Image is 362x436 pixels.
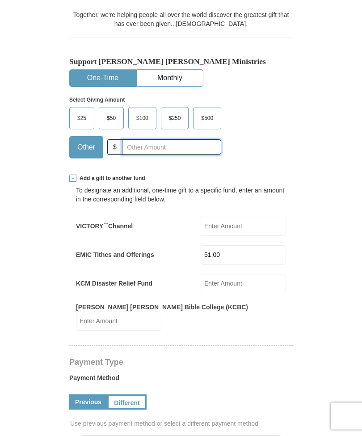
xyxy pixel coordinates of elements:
h4: Payment Type [69,359,293,366]
label: KCM Disaster Relief Fund [76,279,152,288]
label: [PERSON_NAME] [PERSON_NAME] Bible College (KCBC) [76,303,248,312]
input: Enter Amount [201,274,286,294]
input: Enter Amount [201,246,286,265]
span: $250 [164,112,185,125]
h5: Support [PERSON_NAME] [PERSON_NAME] Ministries [69,57,293,67]
a: Previous [69,395,107,410]
input: Other Amount [122,140,221,155]
span: $50 [102,112,120,125]
sup: ™ [103,222,108,227]
a: Different [107,395,147,410]
input: Enter Amount [201,217,286,236]
input: Enter Amount [76,312,161,331]
span: $ [107,140,122,155]
span: $100 [132,112,153,125]
div: To designate an additional, one-time gift to a specific fund, enter an amount in the correspondin... [76,186,286,204]
label: Payment Method [69,374,293,387]
button: One-Time [70,70,136,87]
span: Add a gift to another fund [76,175,145,183]
label: VICTORY Channel [76,222,133,231]
strong: Select Giving Amount [69,97,125,103]
span: $500 [197,112,218,125]
span: Other [73,141,100,154]
button: Monthly [137,70,203,87]
span: $25 [73,112,91,125]
label: EMIC Tithes and Offerings [76,251,154,260]
div: Together, we're helping people all over the world discover the greatest gift that has ever been g... [69,11,293,29]
span: Use previous payment method or select a different payment method. [70,419,294,428]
